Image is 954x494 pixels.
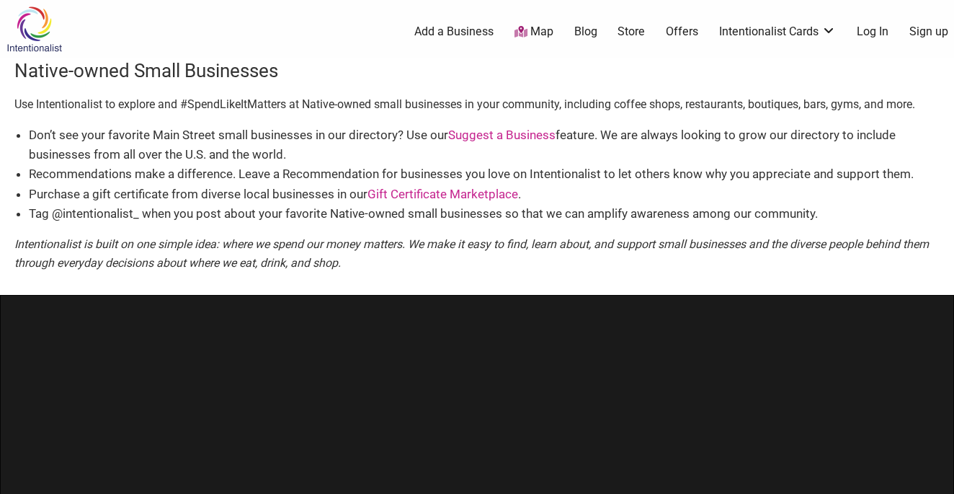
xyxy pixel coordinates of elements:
[857,24,888,40] a: Log In
[14,58,940,84] h3: Native-owned Small Businesses
[29,164,940,184] li: Recommendations make a difference. Leave a Recommendation for businesses you love on Intentionali...
[14,95,940,114] p: Use Intentionalist to explore and #SpendLikeItMatters at Native-owned small businesses in your co...
[448,128,556,142] a: Suggest a Business
[29,125,940,164] li: Don’t see your favorite Main Street small businesses in our directory? Use our feature. We are al...
[367,187,518,201] a: Gift Certificate Marketplace
[14,237,929,270] em: Intentionalist is built on one simple idea: where we spend our money matters. We make it easy to ...
[414,24,494,40] a: Add a Business
[574,24,597,40] a: Blog
[29,185,940,204] li: Purchase a gift certificate from diverse local businesses in our .
[514,24,553,40] a: Map
[719,24,836,40] a: Intentionalist Cards
[29,204,940,224] li: Tag @intentionalist_ when you post about your favorite Native-owned small businesses so that we c...
[909,24,948,40] a: Sign up
[618,24,645,40] a: Store
[666,24,698,40] a: Offers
